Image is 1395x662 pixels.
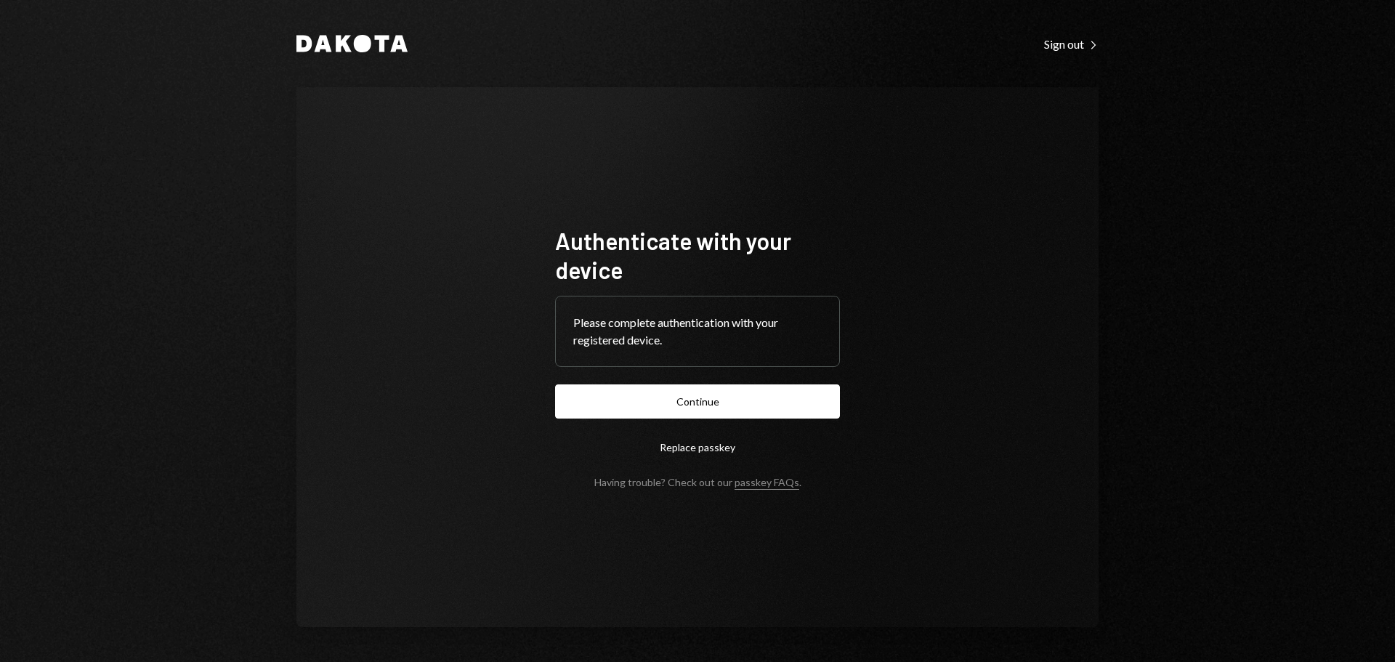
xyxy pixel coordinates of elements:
[573,314,822,349] div: Please complete authentication with your registered device.
[1044,36,1099,52] a: Sign out
[735,476,799,490] a: passkey FAQs
[594,476,801,488] div: Having trouble? Check out our .
[555,430,840,464] button: Replace passkey
[555,226,840,284] h1: Authenticate with your device
[1044,37,1099,52] div: Sign out
[555,384,840,419] button: Continue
